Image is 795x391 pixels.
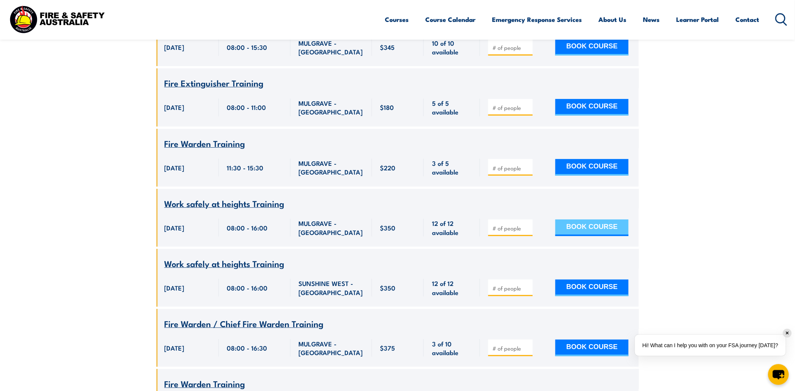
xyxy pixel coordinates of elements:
input: # of people [492,284,530,292]
input: # of people [492,104,530,111]
a: Work safely at heights Training [165,259,284,269]
button: BOOK COURSE [555,340,629,356]
span: 10 of 10 available [432,39,472,56]
span: 08:00 - 15:30 [227,43,268,51]
button: BOOK COURSE [555,99,629,116]
span: 5 of 5 available [432,99,472,116]
input: # of people [492,345,530,352]
a: Fire Extinguisher Training [165,79,264,88]
a: Work safely at heights Training [165,199,284,209]
span: [DATE] [165,223,185,232]
input: # of people [492,44,530,51]
span: 08:00 - 16:30 [227,343,268,352]
span: MULGRAVE - [GEOGRAPHIC_DATA] [299,219,364,236]
span: 08:00 - 16:00 [227,283,268,292]
span: 08:00 - 11:00 [227,103,266,111]
span: $350 [380,283,396,292]
span: MULGRAVE - [GEOGRAPHIC_DATA] [299,159,364,176]
span: MULGRAVE - [GEOGRAPHIC_DATA] [299,39,364,56]
button: BOOK COURSE [555,280,629,296]
span: $220 [380,163,396,172]
span: Work safely at heights Training [165,197,284,210]
span: Work safely at heights Training [165,257,284,270]
a: Fire Warden Training [165,139,245,148]
span: $345 [380,43,395,51]
span: 08:00 - 16:00 [227,223,268,232]
a: Courses [385,9,409,29]
div: Hi! What can I help you with on your FSA journey [DATE]? [635,335,786,356]
span: MULGRAVE - [GEOGRAPHIC_DATA] [299,339,364,357]
span: [DATE] [165,343,185,352]
a: About Us [599,9,627,29]
button: chat-button [768,364,789,385]
button: BOOK COURSE [555,219,629,236]
span: 3 of 5 available [432,159,472,176]
span: MULGRAVE - [GEOGRAPHIC_DATA] [299,99,364,116]
button: BOOK COURSE [555,39,629,56]
a: Contact [736,9,760,29]
a: Course Calendar [426,9,476,29]
span: Fire Warden Training [165,377,245,390]
a: Fire Warden / Chief Fire Warden Training [165,319,324,329]
span: Fire Warden Training [165,137,245,150]
span: $375 [380,343,395,352]
span: $180 [380,103,394,111]
span: 3 of 10 available [432,339,472,357]
span: 11:30 - 15:30 [227,163,264,172]
span: [DATE] [165,283,185,292]
span: Fire Warden / Chief Fire Warden Training [165,317,324,330]
span: [DATE] [165,43,185,51]
input: # of people [492,224,530,232]
span: [DATE] [165,103,185,111]
a: Learner Portal [677,9,719,29]
button: BOOK COURSE [555,159,629,176]
a: Fire Warden Training [165,379,245,389]
span: 12 of 12 available [432,279,472,297]
a: News [643,9,660,29]
input: # of people [492,164,530,172]
span: $350 [380,223,396,232]
div: ✕ [783,329,792,337]
span: SUNSHINE WEST - [GEOGRAPHIC_DATA] [299,279,364,297]
span: [DATE] [165,163,185,172]
span: Fire Extinguisher Training [165,76,264,89]
a: Emergency Response Services [492,9,582,29]
span: 12 of 12 available [432,219,472,236]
